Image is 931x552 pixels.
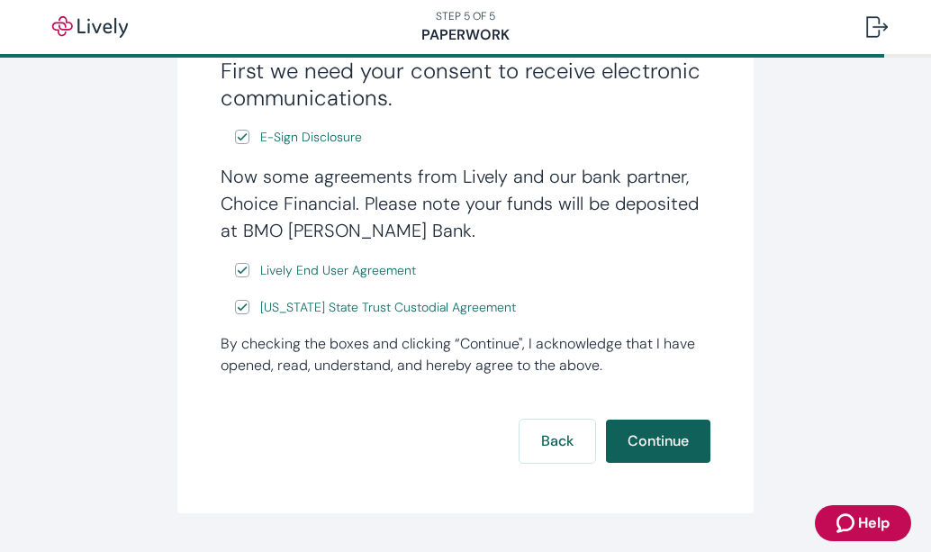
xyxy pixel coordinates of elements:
a: e-sign disclosure document [257,296,520,319]
span: Lively End User Agreement [260,261,416,280]
span: Help [858,512,890,534]
h4: Now some agreements from Lively and our bank partner, Choice Financial. Please note your funds wi... [221,163,710,244]
span: E-Sign Disclosure [260,128,362,147]
img: Lively [40,16,140,38]
a: e-sign disclosure document [257,126,366,149]
button: Log out [852,5,902,49]
button: Back [520,420,595,463]
button: Continue [606,420,710,463]
button: Zendesk support iconHelp [815,505,911,541]
div: By checking the boxes and clicking “Continue", I acknowledge that I have opened, read, understand... [221,333,710,376]
h3: First we need your consent to receive electronic communications. [221,58,710,112]
span: [US_STATE] State Trust Custodial Agreement [260,298,516,317]
svg: Zendesk support icon [836,512,858,534]
a: e-sign disclosure document [257,259,420,282]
